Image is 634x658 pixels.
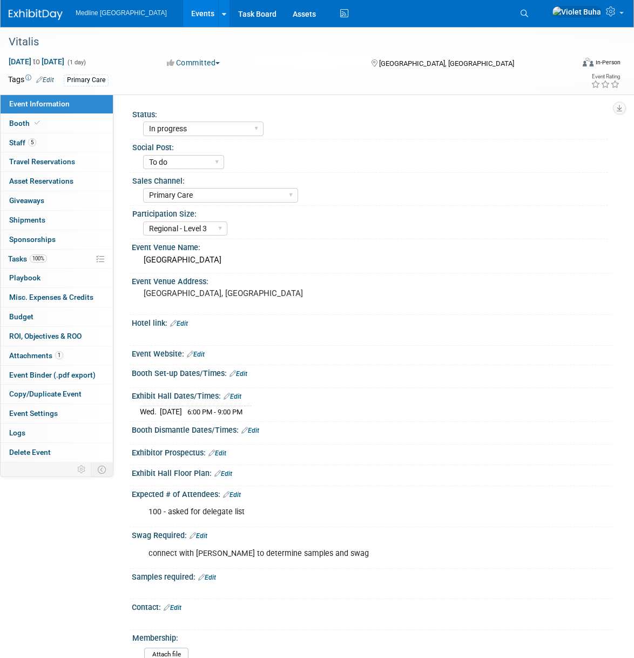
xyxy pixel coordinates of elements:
[9,448,51,456] span: Delete Event
[583,58,593,66] img: Format-Inperson.png
[163,57,224,68] button: Committed
[595,58,620,66] div: In-Person
[30,254,47,263] span: 100%
[9,177,73,185] span: Asset Reservations
[132,346,612,360] div: Event Website:
[1,307,113,326] a: Budget
[1,114,113,133] a: Booth
[140,252,604,268] div: [GEOGRAPHIC_DATA]
[9,99,70,108] span: Event Information
[5,32,561,52] div: Vitalis
[224,393,241,400] a: Edit
[1,288,113,307] a: Misc. Expenses & Credits
[64,75,109,86] div: Primary Care
[31,57,42,66] span: to
[1,172,113,191] a: Asset Reservations
[9,235,56,244] span: Sponsorships
[241,427,259,434] a: Edit
[132,569,612,583] div: Samples required:
[132,206,608,219] div: Participation Size:
[9,332,82,340] span: ROI, Objectives & ROO
[141,543,516,565] div: connect with [PERSON_NAME] to determine samples and swag
[9,312,33,321] span: Budget
[72,462,91,476] td: Personalize Event Tab Strip
[141,501,516,523] div: 100 - asked for delegate list
[9,351,63,360] span: Attachments
[525,56,621,72] div: Event Format
[91,462,113,476] td: Toggle Event Tabs
[132,365,612,379] div: Booth Set-up Dates/Times:
[214,470,232,478] a: Edit
[198,574,216,581] a: Edit
[208,449,226,457] a: Edit
[9,371,96,379] span: Event Binder (.pdf export)
[1,95,113,113] a: Event Information
[1,268,113,287] a: Playbook
[187,408,242,416] span: 6:00 PM - 9:00 PM
[1,133,113,152] a: Staff5
[132,527,612,541] div: Swag Required:
[1,230,113,249] a: Sponsorships
[8,254,47,263] span: Tasks
[132,388,612,402] div: Exhibit Hall Dates/Times:
[132,239,612,253] div: Event Venue Name:
[132,445,612,459] div: Exhibitor Prospectus:
[8,57,65,66] span: [DATE] [DATE]
[9,293,93,301] span: Misc. Expenses & Credits
[1,152,113,171] a: Travel Reservations
[9,119,42,127] span: Booth
[132,139,608,153] div: Social Post:
[66,59,86,66] span: (1 day)
[1,366,113,385] a: Event Binder (.pdf export)
[132,422,612,436] div: Booth Dismantle Dates/Times:
[1,346,113,365] a: Attachments1
[190,532,207,540] a: Edit
[1,211,113,230] a: Shipments
[1,191,113,210] a: Giveaways
[8,74,54,86] td: Tags
[164,604,181,612] a: Edit
[9,409,58,418] span: Event Settings
[36,76,54,84] a: Edit
[9,390,82,398] span: Copy/Duplicate Event
[132,630,608,643] div: Membership:
[1,250,113,268] a: Tasks100%
[1,404,113,423] a: Event Settings
[9,157,75,166] span: Travel Reservations
[9,428,25,437] span: Logs
[187,351,205,358] a: Edit
[9,216,45,224] span: Shipments
[1,443,113,462] a: Delete Event
[55,351,63,359] span: 1
[1,424,113,442] a: Logs
[1,327,113,346] a: ROI, Objectives & ROO
[132,273,612,287] div: Event Venue Address:
[132,465,612,479] div: Exhibit Hall Floor Plan:
[9,9,63,20] img: ExhibitDay
[140,406,160,418] td: Wed.
[591,74,620,79] div: Event Rating
[9,273,41,282] span: Playbook
[132,106,608,120] div: Status:
[144,288,320,298] pre: [GEOGRAPHIC_DATA], [GEOGRAPHIC_DATA]
[132,486,612,500] div: Expected # of Attendees:
[379,59,514,68] span: [GEOGRAPHIC_DATA], [GEOGRAPHIC_DATA]
[552,6,602,18] img: Violet Buha
[132,315,612,329] div: Hotel link:
[35,120,40,126] i: Booth reservation complete
[132,173,608,186] div: Sales Channel:
[230,370,247,378] a: Edit
[28,138,36,146] span: 5
[170,320,188,327] a: Edit
[132,599,612,613] div: Contact:
[9,196,44,205] span: Giveaways
[9,138,36,147] span: Staff
[1,385,113,404] a: Copy/Duplicate Event
[160,406,182,418] td: [DATE]
[223,491,241,499] a: Edit
[76,9,167,17] span: Medline [GEOGRAPHIC_DATA]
